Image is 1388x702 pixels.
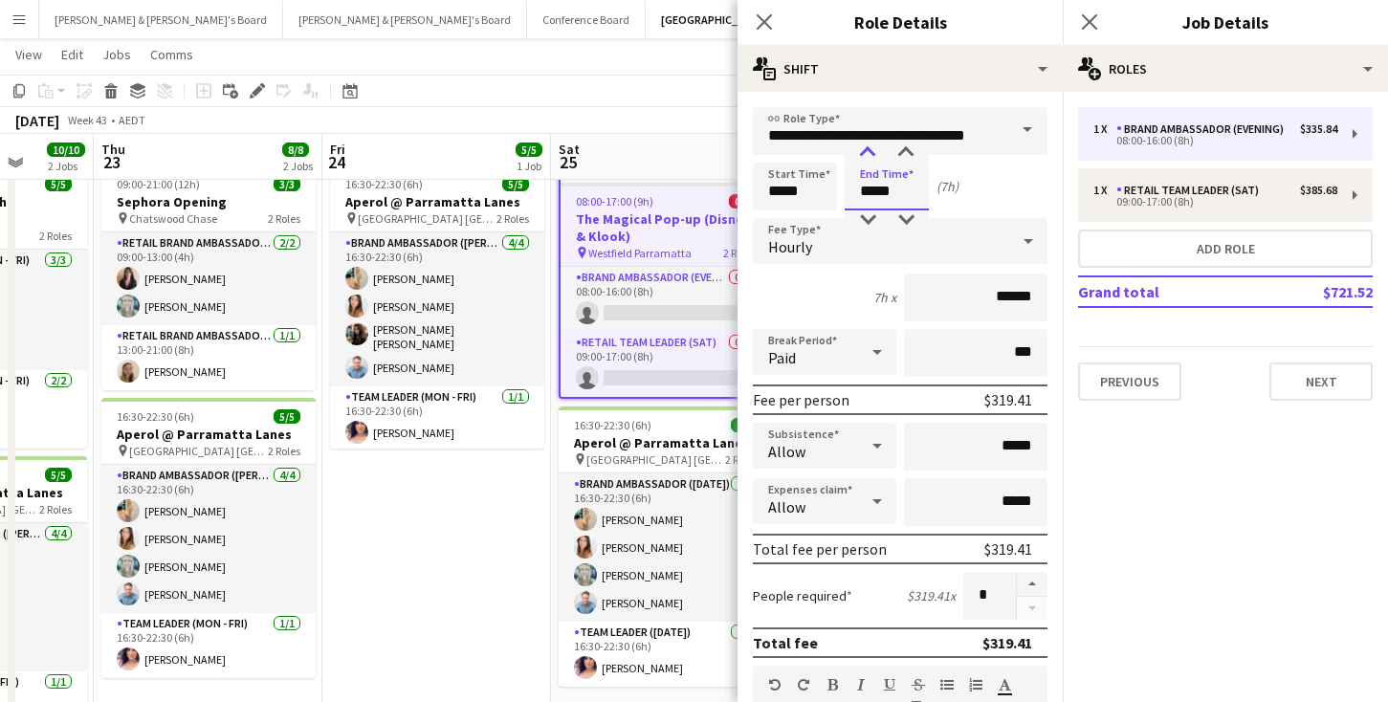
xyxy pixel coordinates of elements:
div: $319.41 [982,633,1032,652]
div: Total fee per person [753,539,887,559]
a: Jobs [95,42,139,67]
div: Shift [738,46,1063,92]
app-job-card: 09:00-21:00 (12h)3/3Sephora Opening Chatswood Chase2 RolesRETAIL Brand Ambassador (Mon - Fri)2/20... [101,165,316,390]
a: Comms [143,42,201,67]
span: 8/8 [282,143,309,157]
button: Bold [826,677,839,692]
span: 5/5 [502,177,529,191]
span: [GEOGRAPHIC_DATA] [GEOGRAPHIC_DATA] [358,211,496,226]
td: Grand total [1078,276,1260,307]
span: [GEOGRAPHIC_DATA] [GEOGRAPHIC_DATA] [129,444,268,458]
app-card-role: Team Leader (Mon - Fri)1/116:30-22:30 (6h)[PERSON_NAME] [101,613,316,678]
span: 5/5 [45,468,72,482]
div: AEDT [119,113,145,127]
button: Strikethrough [912,677,925,692]
h3: Aperol @ Parramatta Lanes [330,193,544,210]
div: 1 Job [517,159,541,173]
h3: Sephora Opening [101,193,316,210]
div: Fee per person [753,390,849,409]
div: 2 Jobs [48,159,84,173]
button: Ordered List [969,677,982,692]
span: 16:30-22:30 (6h) [574,418,651,432]
app-card-role: Brand Ambassador ([DATE])4/416:30-22:30 (6h)[PERSON_NAME][PERSON_NAME][PERSON_NAME][PERSON_NAME] [559,473,773,622]
button: Redo [797,677,810,692]
span: 23 [99,151,125,173]
div: $319.41 [984,539,1032,559]
span: Comms [150,46,193,63]
span: 0/2 [729,194,756,208]
span: 2 Roles [725,452,758,467]
app-job-card: 16:30-22:30 (6h)5/5Aperol @ Parramatta Lanes [GEOGRAPHIC_DATA] [GEOGRAPHIC_DATA]2 RolesBrand Amba... [559,406,773,687]
span: 24 [327,151,345,173]
div: 1 x [1093,122,1116,136]
button: Undo [768,677,782,692]
div: RETAIL Team Leader (Sat) [1116,184,1267,197]
h3: Job Details [1063,10,1388,34]
div: (7h) [936,178,958,195]
span: 5/5 [274,409,300,424]
h3: The Magical Pop-up (Disney & Klook) [561,210,771,245]
div: 7h x [873,289,896,306]
span: 10/10 [47,143,85,157]
button: Unordered List [940,677,954,692]
button: Italic [854,677,868,692]
app-card-role: Brand Ambassador (Evening)0/108:00-16:00 (8h) [561,267,771,332]
span: 16:30-22:30 (6h) [117,409,194,424]
span: Sat [559,141,580,158]
div: 1 x [1093,184,1116,197]
span: 25 [556,151,580,173]
span: Fri [330,141,345,158]
div: Total fee [753,633,818,652]
span: Allow [768,497,805,516]
button: [PERSON_NAME] & [PERSON_NAME]'s Board [283,1,527,38]
span: Westfield Parramatta [588,246,692,260]
span: Chatswood Chase [129,211,217,226]
a: Edit [54,42,91,67]
span: Allow [768,442,805,461]
div: Roles [1063,46,1388,92]
div: 09:00-17:00 (8h) [1093,197,1337,207]
div: 08:00-16:00 (8h) [1093,136,1337,145]
app-card-role: Brand Ambassador ([PERSON_NAME])4/416:30-22:30 (6h)[PERSON_NAME][PERSON_NAME][PERSON_NAME] [PERSO... [330,232,544,386]
span: Thu [101,141,125,158]
div: [DATE] [15,111,59,130]
span: 2 Roles [496,211,529,226]
app-card-role: Brand Ambassador ([PERSON_NAME])4/416:30-22:30 (6h)[PERSON_NAME][PERSON_NAME][PERSON_NAME][PERSON... [101,465,316,613]
button: [GEOGRAPHIC_DATA] [646,1,784,38]
button: Underline [883,677,896,692]
app-job-card: 16:30-22:30 (6h)5/5Aperol @ Parramatta Lanes [GEOGRAPHIC_DATA] [GEOGRAPHIC_DATA]2 RolesBrand Amba... [101,398,316,678]
a: View [8,42,50,67]
span: 5/5 [516,143,542,157]
span: Jobs [102,46,131,63]
label: People required [753,587,852,604]
div: 2 Jobs [283,159,313,173]
app-card-role: Team Leader (Mon - Fri)1/116:30-22:30 (6h)[PERSON_NAME] [330,386,544,451]
span: 09:00-21:00 (12h) [117,177,200,191]
app-card-role: RETAIL Brand Ambassador (Mon - Fri)1/113:00-21:00 (8h)[PERSON_NAME] [101,325,316,390]
span: 2 Roles [723,246,756,260]
app-card-role: RETAIL Brand Ambassador (Mon - Fri)2/209:00-13:00 (4h)[PERSON_NAME][PERSON_NAME] [101,232,316,325]
app-card-role: RETAIL Team Leader (Sat)0/109:00-17:00 (8h) [561,332,771,397]
div: $335.84 [1300,122,1337,136]
app-job-card: Draft08:00-17:00 (9h)0/2The Magical Pop-up (Disney & Klook) Westfield Parramatta2 RolesBrand Amba... [559,165,773,399]
span: 16:30-22:30 (6h) [345,177,423,191]
div: $319.41 x [907,587,956,604]
span: [GEOGRAPHIC_DATA] [GEOGRAPHIC_DATA] [586,452,725,467]
span: 2 Roles [39,229,72,243]
button: Next [1269,362,1373,401]
span: 2 Roles [268,211,300,226]
h3: Aperol @ Parramatta Lanes [101,426,316,443]
span: 5/5 [731,418,758,432]
h3: Role Details [738,10,1063,34]
span: View [15,46,42,63]
span: Edit [61,46,83,63]
span: 2 Roles [268,444,300,458]
div: $319.41 [984,390,1032,409]
div: Brand Ambassador (Evening) [1116,122,1291,136]
app-job-card: 16:30-22:30 (6h)5/5Aperol @ Parramatta Lanes [GEOGRAPHIC_DATA] [GEOGRAPHIC_DATA]2 RolesBrand Amba... [330,165,544,449]
span: 3/3 [274,177,300,191]
h3: Aperol @ Parramatta Lanes [559,434,773,451]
